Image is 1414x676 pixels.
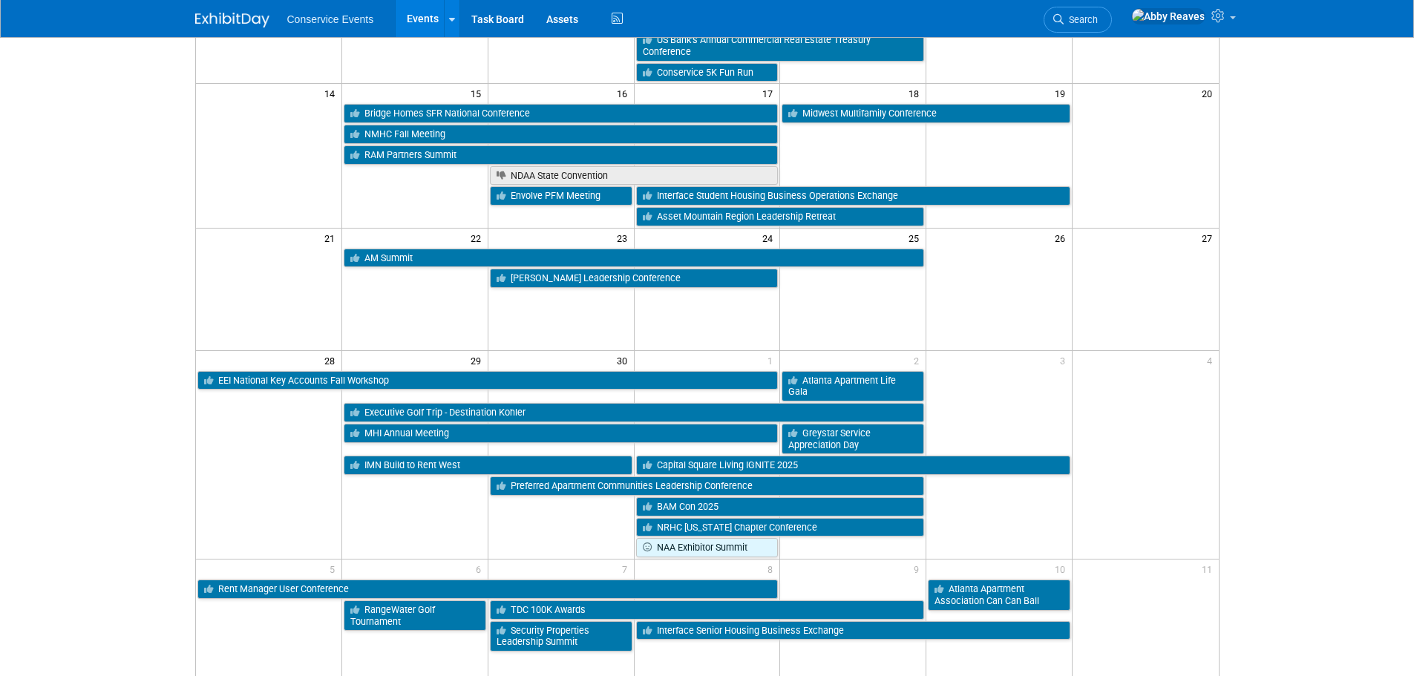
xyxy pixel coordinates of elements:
span: 24 [761,229,779,247]
a: NRHC [US_STATE] Chapter Conference [636,518,925,537]
span: 21 [323,229,341,247]
span: 17 [761,84,779,102]
span: 14 [323,84,341,102]
a: Greystar Service Appreciation Day [782,424,924,454]
span: 28 [323,351,341,370]
img: ExhibitDay [195,13,269,27]
span: 5 [328,559,341,578]
a: Interface Senior Housing Business Exchange [636,621,1071,640]
a: Envolve PFM Meeting [490,186,632,206]
a: Search [1044,7,1112,33]
span: 4 [1205,351,1219,370]
span: 25 [907,229,926,247]
span: 6 [474,559,488,578]
a: Conservice 5K Fun Run [636,63,779,82]
img: Abby Reaves [1131,8,1205,24]
a: NMHC Fall Meeting [344,125,779,144]
span: 1 [766,351,779,370]
span: 11 [1200,559,1219,578]
a: RangeWater Golf Tournament [344,600,486,631]
span: 8 [766,559,779,578]
a: Interface Student Housing Business Operations Exchange [636,186,1071,206]
span: 30 [615,351,634,370]
a: Rent Manager User Conference [197,580,779,599]
a: NAA Exhibitor Summit [636,538,779,557]
span: 2 [912,351,926,370]
span: 10 [1053,559,1072,578]
a: BAM Con 2025 [636,497,925,516]
span: 9 [912,559,926,578]
span: 27 [1200,229,1219,247]
a: RAM Partners Summit [344,145,779,165]
span: 22 [469,229,488,247]
a: Atlanta Apartment Life Gala [782,371,924,401]
a: US Bank’s Annual Commercial Real Estate Treasury Conference [636,30,925,61]
a: Asset Mountain Region Leadership Retreat [636,207,925,226]
a: Atlanta Apartment Association Can Can Ball [928,580,1070,610]
span: 19 [1053,84,1072,102]
span: 26 [1053,229,1072,247]
a: AM Summit [344,249,924,268]
span: 3 [1058,351,1072,370]
a: EEI National Key Accounts Fall Workshop [197,371,779,390]
a: Capital Square Living IGNITE 2025 [636,456,1071,475]
a: [PERSON_NAME] Leadership Conference [490,269,779,288]
a: IMN Build to Rent West [344,456,632,475]
a: TDC 100K Awards [490,600,925,620]
a: NDAA State Convention [490,166,779,186]
a: MHI Annual Meeting [344,424,779,443]
span: 29 [469,351,488,370]
a: Security Properties Leadership Summit [490,621,632,652]
span: 15 [469,84,488,102]
span: Conservice Events [287,13,374,25]
a: Bridge Homes SFR National Conference [344,104,779,123]
span: 16 [615,84,634,102]
a: Midwest Multifamily Conference [782,104,1070,123]
span: 20 [1200,84,1219,102]
span: 7 [621,559,634,578]
a: Preferred Apartment Communities Leadership Conference [490,476,925,496]
span: Search [1064,14,1098,25]
a: Executive Golf Trip - Destination Kohler [344,403,924,422]
span: 18 [907,84,926,102]
span: 23 [615,229,634,247]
